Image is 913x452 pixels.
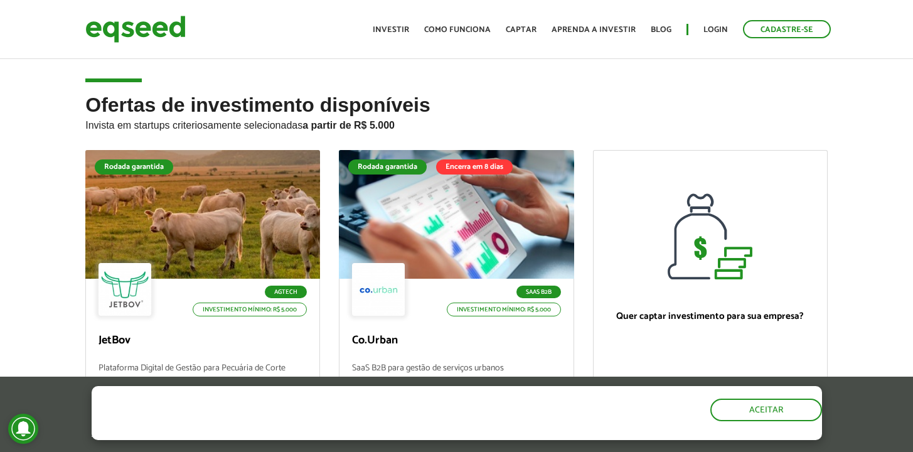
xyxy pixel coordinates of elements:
p: Investimento mínimo: R$ 5.000 [193,303,307,316]
a: Login [703,26,728,34]
p: Investimento mínimo: R$ 5.000 [447,303,561,316]
p: Quer captar investimento para sua empresa? [606,311,814,322]
a: Cadastre-se [743,20,831,38]
p: JetBov [99,334,307,348]
h2: Ofertas de investimento disponíveis [85,94,828,150]
a: Investir [373,26,409,34]
p: Invista em startups criteriosamente selecionadas [85,116,828,131]
strong: a partir de R$ 5.000 [302,120,395,131]
a: política de privacidade e de cookies [257,429,402,440]
a: Blog [651,26,671,34]
a: Como funciona [424,26,491,34]
p: SaaS B2B [516,286,561,298]
button: Aceitar [710,399,822,421]
p: Co.Urban [352,334,560,348]
p: SaaS B2B para gestão de serviços urbanos [352,363,560,390]
div: Rodada garantida [348,159,427,175]
a: Aprenda a investir [552,26,636,34]
p: Plataforma Digital de Gestão para Pecuária de Corte [99,363,307,390]
p: Ao clicar em "aceitar", você aceita nossa . [92,428,530,440]
img: EqSeed [85,13,186,46]
a: Captar [506,26,537,34]
div: Rodada garantida [95,159,173,175]
div: Encerra em 8 dias [436,159,513,175]
h5: O site da EqSeed utiliza cookies para melhorar sua navegação. [92,386,530,425]
p: Agtech [265,286,307,298]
